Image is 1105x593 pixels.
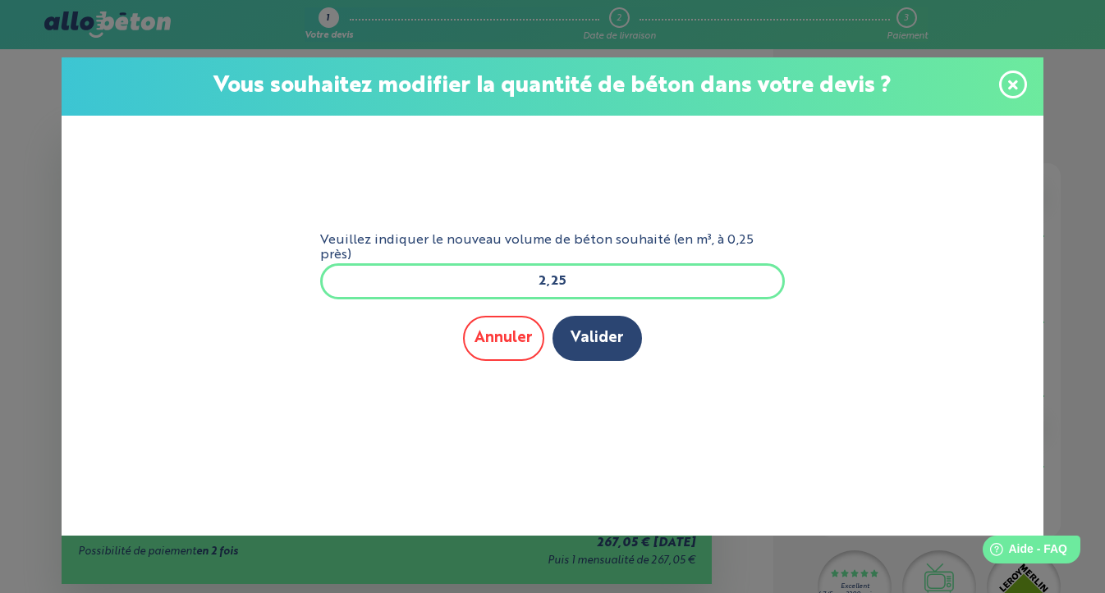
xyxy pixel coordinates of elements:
iframe: Help widget launcher [959,529,1087,575]
p: Vous souhaitez modifier la quantité de béton dans votre devis ? [78,74,1027,99]
button: Valider [552,316,642,361]
button: Annuler [463,316,544,361]
label: Veuillez indiquer le nouveau volume de béton souhaité (en m³, à 0,25 près) [320,233,785,263]
input: xxx [320,263,785,299]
